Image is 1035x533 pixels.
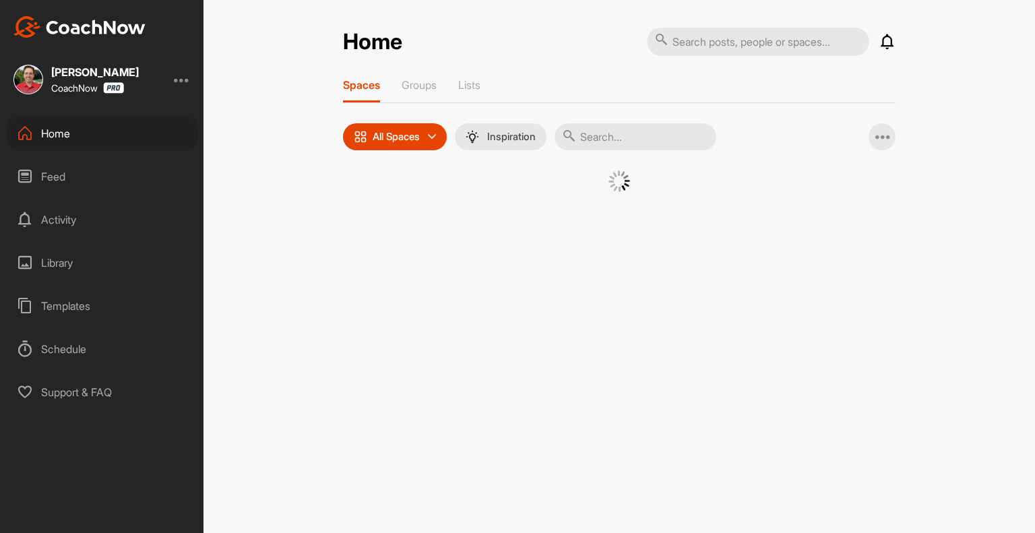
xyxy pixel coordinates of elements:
div: Activity [7,203,197,237]
div: Templates [7,289,197,323]
div: Library [7,246,197,280]
p: Spaces [343,78,380,92]
img: icon [354,130,367,144]
div: Schedule [7,332,197,366]
input: Search posts, people or spaces... [647,28,869,56]
p: All Spaces [373,131,420,142]
input: Search... [555,123,716,150]
img: CoachNow [13,16,146,38]
img: square_3548ecae3ad2dcde85398434e1bcbd67.jpg [13,65,43,94]
div: CoachNow [51,82,124,94]
img: CoachNow Pro [103,82,124,94]
div: Support & FAQ [7,375,197,409]
p: Inspiration [487,131,536,142]
h2: Home [343,29,402,55]
img: G6gVgL6ErOh57ABN0eRmCEwV0I4iEi4d8EwaPGI0tHgoAbU4EAHFLEQAh+QQFCgALACwIAA4AGAASAAAEbHDJSesaOCdk+8xg... [608,170,630,192]
div: Feed [7,160,197,193]
p: Groups [402,78,437,92]
p: Lists [458,78,480,92]
div: [PERSON_NAME] [51,67,139,77]
div: Home [7,117,197,150]
img: menuIcon [466,130,479,144]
